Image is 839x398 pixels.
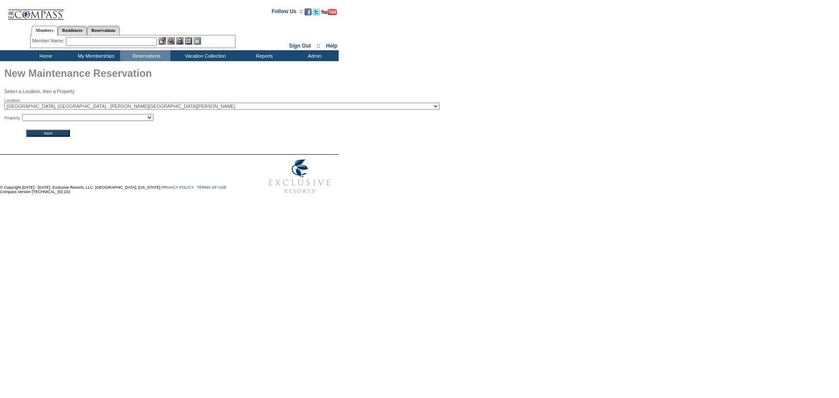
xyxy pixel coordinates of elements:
td: My Memberships [70,50,120,61]
a: PRIVACY POLICY [161,185,194,190]
a: Follow us on Twitter [313,11,320,16]
input: Next [26,130,70,137]
a: Residences [58,26,87,35]
img: Follow us on Twitter [313,8,320,15]
a: Reservations [87,26,120,35]
a: Subscribe to our YouTube Channel [321,11,337,16]
span: Location: [4,98,21,103]
td: Follow Us :: [272,7,303,18]
img: Become our fan on Facebook [305,8,312,15]
td: Reservations [120,50,170,61]
a: Help [326,43,337,49]
span: Property: [4,115,21,121]
p: Select a Location, then a Property [4,89,339,94]
a: Become our fan on Facebook [305,11,312,16]
img: Impersonate [176,37,184,45]
h1: New Maintenance Reservation [4,66,339,84]
img: View [167,37,175,45]
img: Compass Home [7,2,64,20]
img: Reservations [185,37,192,45]
img: Subscribe to our YouTube Channel [321,9,337,15]
td: Vacation Collection [170,50,238,61]
img: b_calculator.gif [194,37,201,45]
a: TERMS OF USE [197,185,227,190]
a: Members [31,26,58,35]
td: Reports [238,50,288,61]
span: :: [317,43,320,49]
img: b_edit.gif [159,37,166,45]
td: Home [20,50,70,61]
td: Admin [288,50,339,61]
div: Member Name: [32,37,66,45]
a: Sign Out [289,43,311,49]
img: Exclusive Resorts [260,155,339,198]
